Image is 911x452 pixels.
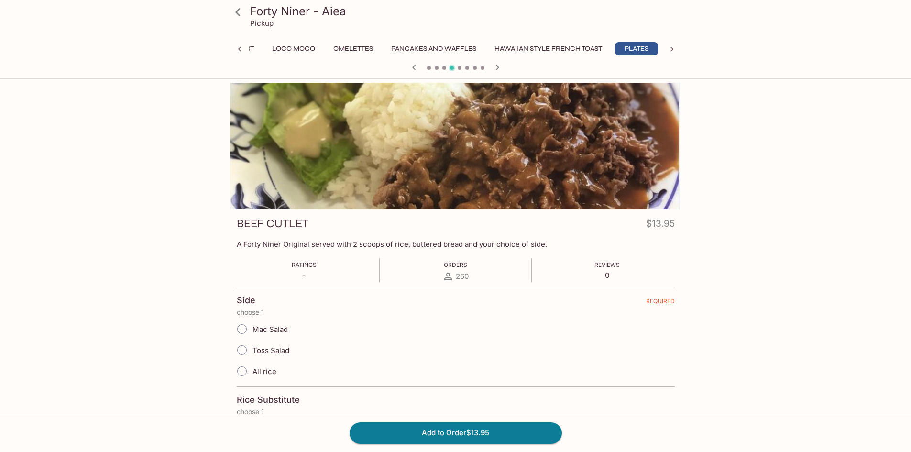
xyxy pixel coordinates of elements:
p: 0 [594,271,620,280]
button: Hawaiian Style French Toast [489,42,607,55]
span: Mac Salad [252,325,288,334]
span: Toss Salad [252,346,289,355]
span: Orders [444,261,467,268]
span: REQUIRED [646,298,675,309]
p: Pickup [250,19,274,28]
button: Omelettes [328,42,378,55]
h4: Side [237,295,255,306]
span: Ratings [292,261,317,268]
h3: Forty Niner - Aiea [250,4,678,19]
h4: Rice Substitute [237,395,300,405]
button: Pancakes and Waffles [386,42,482,55]
p: choose 1 [237,309,675,316]
button: Plates [615,42,658,55]
p: A Forty Niner Original served with 2 scoops of rice, buttered bread and your choice of side. [237,240,675,249]
span: Reviews [594,261,620,268]
div: BEEF CUTLET [230,83,681,209]
span: 260 [456,272,469,281]
p: choose 1 [237,408,675,416]
h3: BEEF CUTLET [237,216,308,231]
p: - [292,271,317,280]
span: All rice [252,367,276,376]
button: Add to Order$13.95 [350,422,562,443]
h4: $13.95 [646,216,675,235]
button: Loco Moco [267,42,320,55]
